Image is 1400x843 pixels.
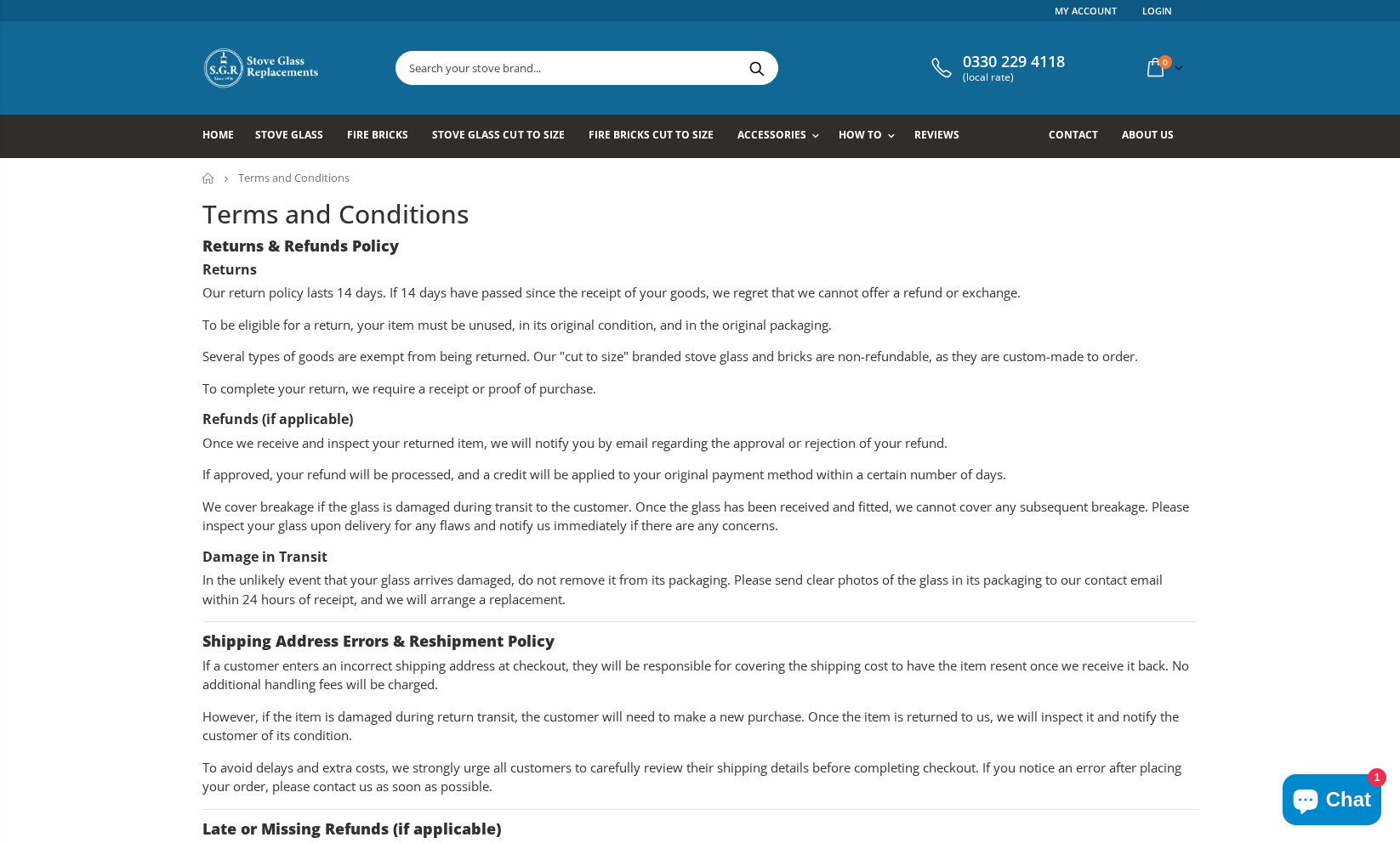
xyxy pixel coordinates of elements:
a: Stove Glass Cut To Size [432,115,577,158]
span: Stove Glass Cut To Size [432,127,564,142]
a: Fire Bricks [347,115,421,158]
strong: Returns [202,260,257,279]
p: Once we receive and inspect your returned item, we will notify you by email regarding the approva... [202,433,1198,453]
p: To complete your return, we require a receipt or proof of purchase. [202,379,1198,399]
strong: Late or Missing Refunds (if applicable) [202,818,501,839]
a: 0330 229 4118 (local rate) [927,53,1065,83]
p: To avoid delays and extra costs, we strongly urge all customers to carefully review their shippin... [202,758,1198,796]
span: 0330 229 4118 [963,53,1065,71]
p: In the unlikely event that your glass arrives damaged, do not remove it from its packaging. Pleas... [202,570,1198,608]
strong: Shipping Address Errors & Reshipment Policy [202,631,555,651]
span: Fire Bricks Cut To Size [589,127,714,142]
inbox-online-store-chat: Shopify online store chat [1278,774,1386,829]
p: If approved, your refund will be processed, and a credit will be applied to your original payment... [202,465,1198,484]
p: To be eligible for a return, your item must be unused, in its original condition, and in the orig... [202,315,1198,335]
span: Contact [1049,127,1098,142]
button: Search [737,52,776,84]
a: Contact [1049,115,1111,158]
a: 0 [1141,51,1187,84]
span: How To [839,127,882,142]
span: (local rate) [963,71,1065,83]
p: Several types of goods are exempt from being returned. Our "cut to size" branded stove glass and ... [202,347,1198,366]
span: Fire Bricks [347,127,408,142]
a: Home [202,173,215,184]
p: Our return policy lasts 14 days. If 14 days have passed since the receipt of your goods, we regre... [202,283,1198,303]
span: Accessories [737,127,806,142]
a: Accessories [737,115,828,158]
strong: Refunds (if applicable) [202,410,353,428]
strong: Returns & Refunds Policy [202,235,399,256]
a: How To [839,115,903,158]
h1: Terms and Conditions [202,197,1198,232]
span: Stove Glass [255,127,323,142]
img: Stove Glass Replacement [202,47,322,89]
span: Reviews [914,127,959,142]
strong: Damage in Transit [202,547,327,566]
span: About us [1122,127,1174,142]
a: About us [1122,115,1187,158]
a: Stove Glass [255,115,336,158]
span: Terms and Conditions [238,170,350,185]
p: However, if the item is damaged during return transit, the customer will need to make a new purch... [202,707,1198,745]
p: We cover breakage if the glass is damaged during transit to the customer. Once the glass has been... [202,497,1198,535]
p: If a customer enters an incorrect shipping address at checkout, they will be responsible for cove... [202,656,1198,694]
input: Search your stove brand... [396,52,968,84]
span: Home [202,127,234,142]
a: Fire Bricks Cut To Size [589,115,726,158]
a: Reviews [914,115,972,158]
a: Home [202,115,247,158]
span: 0 [1158,55,1172,69]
